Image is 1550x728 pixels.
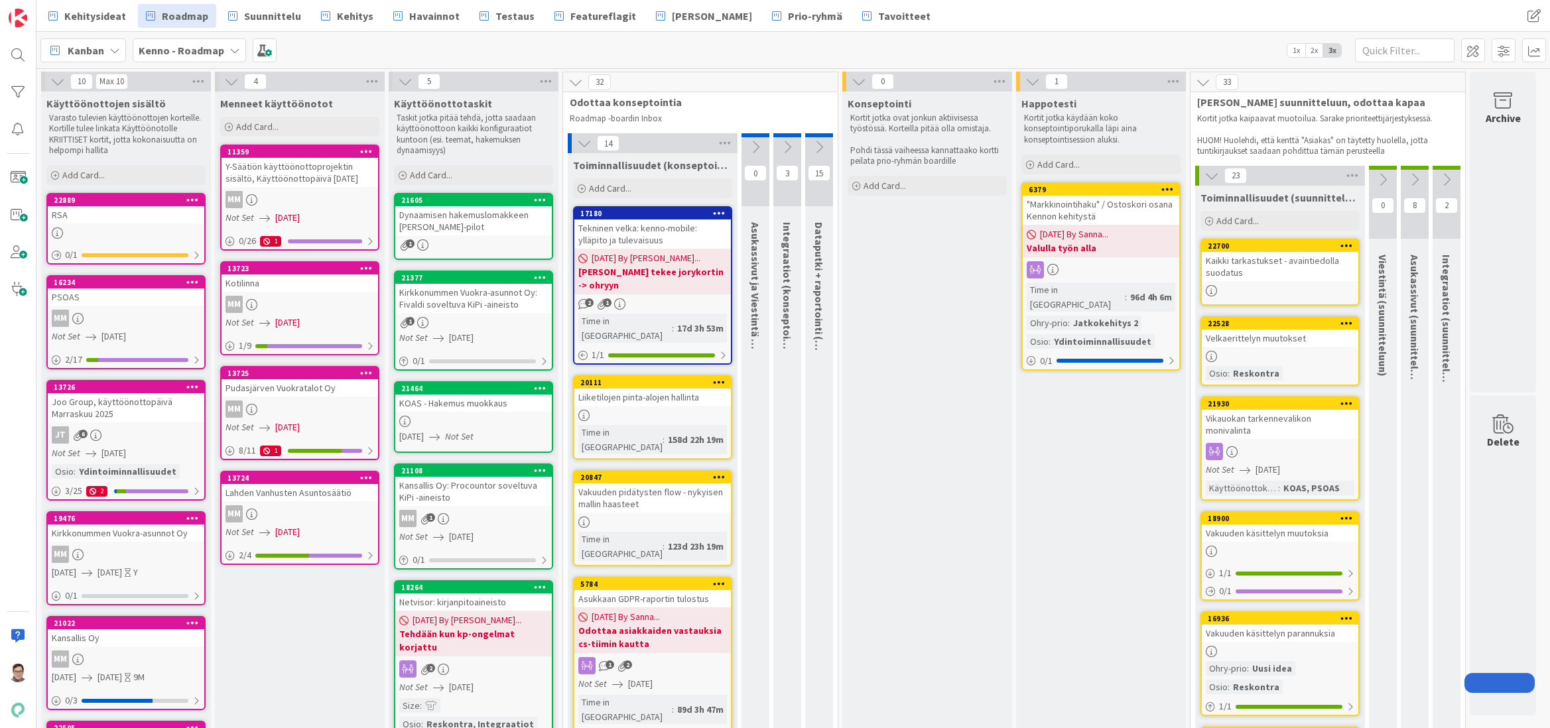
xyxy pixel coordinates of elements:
b: Kenno - Roadmap [139,44,224,57]
div: Ydintoiminnallisuudet [76,464,180,479]
div: 21022 [48,617,204,629]
div: 22700 [1202,240,1358,252]
div: Osio [1027,334,1049,349]
span: [DATE] [97,566,122,579]
div: Tekninen velka: kenno-mobile: ylläpito ja tulevaisuus [574,219,731,249]
img: SM [9,664,27,682]
div: Kirkkonummen Vuokra-asunnot Oy: Fivaldi soveltuva KiPi -aineisto [395,284,552,313]
div: 21605Dynaamisen hakemuslomakkeen [PERSON_NAME]-pilot [395,194,552,235]
div: 16936Vakuuden käsittelyn parannuksia [1202,613,1358,642]
span: 4 [244,74,267,90]
div: Kirkkonummen Vuokra-asunnot Oy [48,524,204,542]
span: [DATE] [101,446,126,460]
span: Add Card... [410,169,452,181]
div: 0/1 [1023,353,1179,369]
div: Kansallis Oy: Procountor soveltuva KiPi -aineisto [395,477,552,506]
div: 1/1 [1202,565,1358,581]
span: 1 [603,298,612,307]
div: MM [52,546,69,563]
div: Reskontra [1230,366,1283,381]
i: Not Set [226,212,254,223]
div: Velkaerittelyn muutokset [1202,330,1358,347]
span: [DATE] [628,677,653,691]
div: 20111 [574,377,731,389]
span: Havainnot [409,8,460,24]
span: Kehitys [337,8,373,24]
div: 21377 [395,272,552,284]
div: 5784 [574,578,731,590]
div: 20111Liiketilojen pinta-alojen hallinta [574,377,731,406]
span: 2 [585,298,594,307]
span: [DATE] [101,330,126,343]
span: 0 / 1 [65,248,78,262]
a: Prio-ryhmä [764,4,850,28]
div: Osio [1206,366,1228,381]
div: Kotilinna [222,274,378,292]
span: : [672,321,674,335]
div: RSA [48,206,204,223]
div: 22700 [1208,241,1358,251]
div: KOAS - Hakemus muokkaus [395,394,552,412]
a: Tavoitteet [854,4,938,28]
div: 16936 [1202,613,1358,625]
span: : [1228,680,1230,694]
span: Add Card... [236,121,279,133]
div: MM [226,296,243,313]
div: 6379 [1023,184,1179,196]
div: MM [399,510,417,527]
b: [PERSON_NAME] tekee jorykortin -> ohryyn [578,265,727,292]
div: Kaikki tarkastukset - avaintiedolla suodatus [1202,252,1358,281]
a: 21930Vikauokan tarkennevalikon monivalintaNot Set[DATE]Käyttöönottokriittisyys:KOAS, PSOAS [1200,396,1360,501]
span: Tavoitteet [878,8,931,24]
div: 17180 [574,208,731,219]
a: Testaus [472,4,543,28]
span: [DATE] [52,566,76,579]
span: 8 / 11 [239,444,256,457]
a: 22889RSA0/1 [46,193,206,265]
a: Kehitysideat [40,4,134,28]
div: 17180Tekninen velka: kenno-mobile: ylläpito ja tulevaisuus [574,208,731,249]
div: Kansallis Oy [48,629,204,646]
a: Kehitys [313,4,381,28]
div: 6379"Markkinointihaku" / Ostoskori osana Kennon kehitystä [1023,184,1179,225]
div: 21108 [395,465,552,477]
span: [DATE] By Sanna... [592,610,660,624]
a: 21605Dynaamisen hakemuslomakkeen [PERSON_NAME]-pilot [394,193,553,260]
div: Vikauokan tarkennevalikon monivalinta [1202,410,1358,439]
span: : [1068,316,1070,330]
div: 16234 [48,276,204,288]
span: 1 [406,239,415,248]
span: Add Card... [864,180,906,192]
a: 20111Liiketilojen pinta-alojen hallintaTime in [GEOGRAPHIC_DATA]:158d 22h 19m [573,375,732,459]
a: 21022Kansallis OyMM[DATE][DATE]9M0/3 [46,616,206,710]
div: JT [52,426,69,444]
div: 21108Kansallis Oy: Procountor soveltuva KiPi -aineisto [395,465,552,506]
div: 13726Joo Group, käyttöönottopäivä Marraskuu 2025 [48,381,204,422]
div: 13723Kotilinna [222,263,378,292]
div: 18900 [1202,513,1358,524]
div: Y-Säätiön käyttöönottoprojektin sisältö, Käyttöönottopäivä [DATE] [222,158,378,187]
div: 13725 [222,367,378,379]
div: 2/4 [222,547,378,564]
div: 2/17 [48,351,204,368]
span: 1 / 1 [592,348,604,362]
span: 1 / 1 [1219,699,1232,713]
span: 0 / 1 [1219,584,1232,598]
span: [DATE] [52,670,76,684]
div: 18264 [401,583,552,592]
span: [DATE] [449,530,474,544]
span: 1 / 1 [1219,566,1232,580]
span: [DATE] [399,430,424,444]
div: 17180 [580,209,731,218]
a: 13723KotilinnaMMNot Set[DATE]1/9 [220,261,379,355]
a: 22528Velkaerittelyn muutoksetOsio:Reskontra [1200,316,1360,386]
a: 16936Vakuuden käsittelyn parannuksiaOhry-prio:Uusi ideaOsio:Reskontra1/1 [1200,611,1360,716]
div: 22528 [1202,318,1358,330]
a: 21464KOAS - Hakemus muokkaus[DATE]Not Set [394,381,553,453]
span: [DATE] [275,420,300,434]
div: 21605 [401,196,552,205]
div: 22528Velkaerittelyn muutokset [1202,318,1358,347]
div: 13726 [54,383,204,392]
div: Vakuuden käsittelyn muutoksia [1202,524,1358,542]
div: 22889 [48,194,204,206]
